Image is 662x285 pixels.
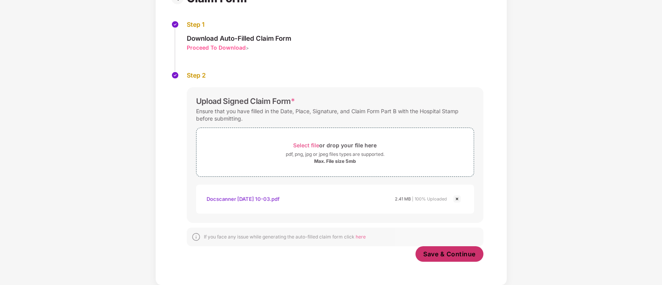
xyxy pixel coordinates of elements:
[207,192,280,206] div: Docscanner [DATE] 10-03.pdf
[412,196,447,202] span: | 100% Uploaded
[187,34,291,43] div: Download Auto-Filled Claim Form
[171,71,179,79] img: svg+xml;base64,PHN2ZyBpZD0iU3RlcC1Eb25lLTMyeDMyIiB4bWxucz0iaHR0cDovL3d3dy53My5vcmcvMjAwMC9zdmciIH...
[196,97,295,106] div: Upload Signed Claim Form
[423,250,476,258] span: Save & Continue
[187,71,483,79] div: Step 2
[204,234,366,240] div: If you face any issue while generating the auto-filled claim form click
[187,21,291,29] div: Step 1
[196,106,474,124] div: Ensure that you have filled in the Date, Place, Signature, and Claim Form Part B with the Hospita...
[196,134,474,171] span: Select fileor drop your file herepdf, png, jpg or jpeg files types are supported.Max. File size 5mb
[395,196,411,202] span: 2.41 MB
[415,246,483,262] button: Save & Continue
[191,232,201,242] img: svg+xml;base64,PHN2ZyBpZD0iSW5mb18tXzMyeDMyIiBkYXRhLW5hbWU9IkluZm8gLSAzMngzMiIgeG1sbnM9Imh0dHA6Ly...
[293,140,377,150] div: or drop your file here
[286,150,384,158] div: pdf, png, jpg or jpeg files types are supported.
[452,194,462,204] img: svg+xml;base64,PHN2ZyBpZD0iQ3Jvc3MtMjR4MjQiIHhtbG5zPSJodHRwOi8vd3d3LnczLm9yZy8yMDAwL3N2ZyIgd2lkdG...
[314,158,356,164] div: Max. File size 5mb
[187,44,246,51] div: Proceed To Download
[293,142,319,149] span: Select file
[356,234,366,240] span: here
[246,45,249,51] span: >
[171,21,179,28] img: svg+xml;base64,PHN2ZyBpZD0iU3RlcC1Eb25lLTMyeDMyIiB4bWxucz0iaHR0cDovL3d3dy53My5vcmcvMjAwMC9zdmciIH...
